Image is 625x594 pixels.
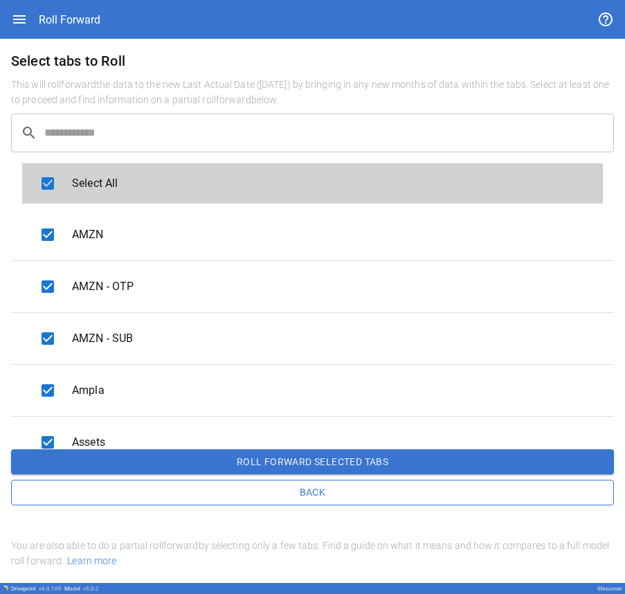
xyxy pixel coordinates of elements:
span: Learn more [64,555,116,566]
button: Back [11,480,614,506]
button: Roll forward selected tabs [11,449,614,474]
img: Drivepoint [3,585,8,591]
div: Shroomer [597,586,622,592]
div: AMZN - OTP [22,267,603,307]
span: Select All [72,175,592,192]
div: Assets [22,422,603,462]
span: AMZN [72,226,592,243]
div: AMZN - SUB [22,318,603,359]
span: search [21,125,44,141]
span: v 6.0.109 [39,586,62,592]
span: AMZN - SUB [72,330,592,347]
div: AMZN [22,215,603,255]
div: Ampla [22,370,603,411]
div: Drivepoint [11,586,62,592]
h6: You are also able to do a partial roll forward by selecting only a few tabs. Find a guide on what... [11,539,614,569]
span: Assets [72,434,592,451]
h6: This will roll forward the data to the new Last Actual Date ( [DATE] ) by bringing in any new mon... [11,78,614,108]
span: v 5.0.2 [83,586,99,592]
div: Select All [22,163,603,204]
div: Roll Forward [39,13,100,26]
span: AMZN - OTP [72,278,592,295]
h6: Select tabs to Roll [11,50,614,72]
span: Ampla [72,382,592,399]
div: Model [64,586,99,592]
